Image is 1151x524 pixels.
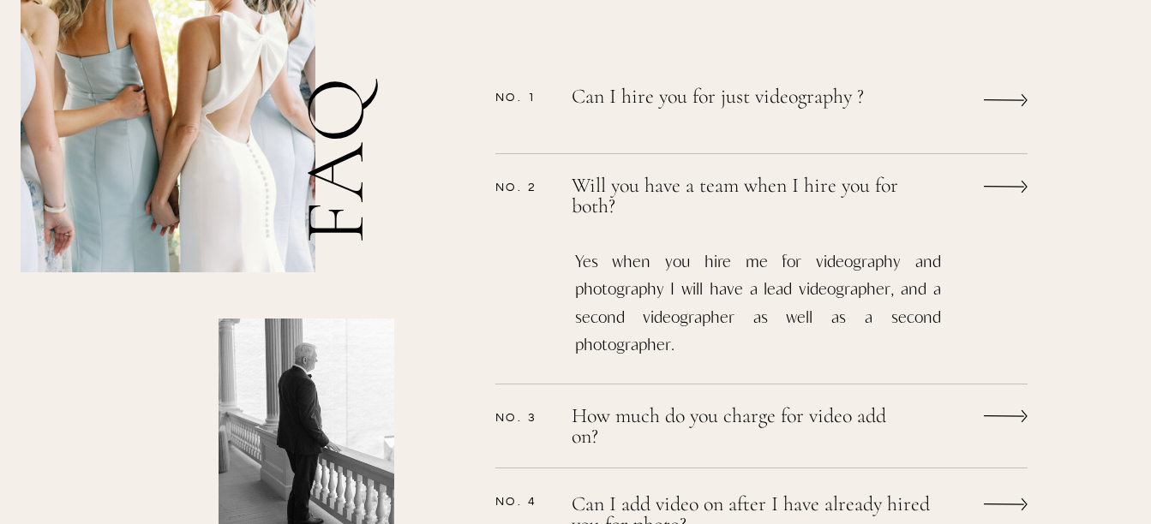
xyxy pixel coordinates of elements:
a: Can I hire you for just videography ? [572,86,906,130]
a: Will you have a team when I hire you for both? [572,176,906,217]
p: No. 1 [495,90,551,104]
p: Yes when you hire me for videography and photography I will have a lead videographer, and a secon... [575,247,941,342]
p: No. 4 [495,494,551,508]
p: No. 2 [495,180,551,194]
p: No. 3 [495,410,551,424]
a: How much do you charge for video add on? [572,406,906,451]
